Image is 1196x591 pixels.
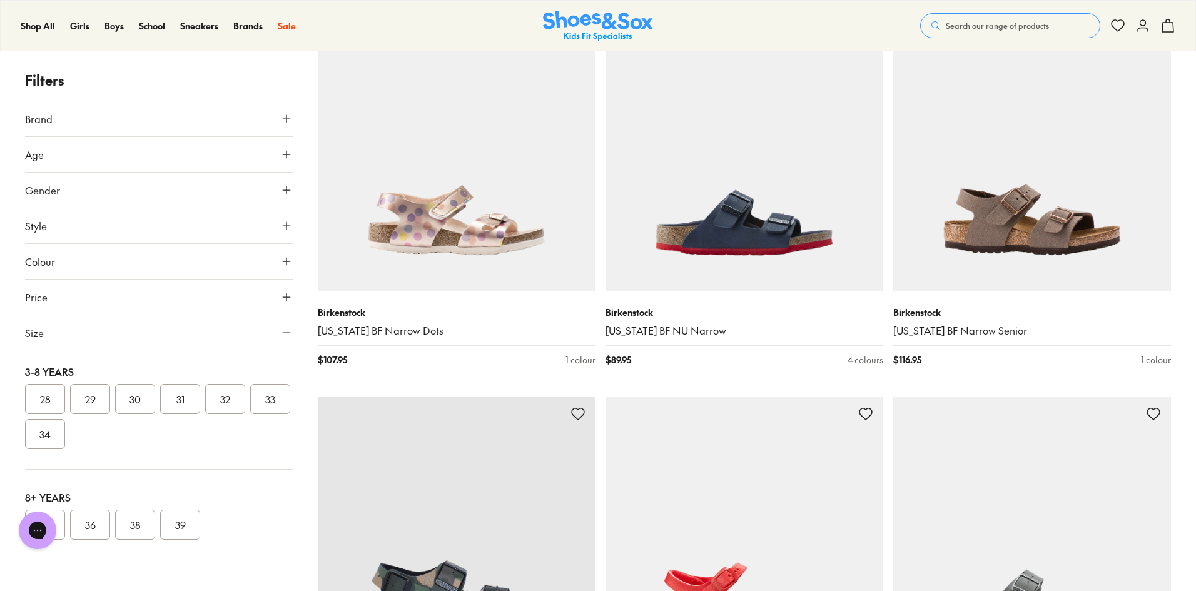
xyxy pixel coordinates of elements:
span: Sale [278,19,296,32]
a: Brands [233,19,263,33]
div: 3-8 Years [25,364,293,379]
span: Price [25,290,48,305]
button: Colour [25,244,293,279]
span: Brand [25,111,53,126]
span: Style [25,218,47,233]
span: $ 107.95 [318,353,347,366]
a: Boys [104,19,124,33]
p: Birkenstock [893,306,1171,319]
span: Shop All [21,19,55,32]
button: 29 [70,384,110,414]
a: Shoes & Sox [543,11,653,41]
span: Age [25,147,44,162]
span: Boys [104,19,124,32]
p: Birkenstock [318,306,595,319]
button: 36 [70,510,110,540]
img: SNS_Logo_Responsive.svg [543,11,653,41]
span: Search our range of products [946,20,1049,31]
button: 32 [205,384,245,414]
a: School [139,19,165,33]
div: 8+ Years [25,490,293,505]
span: Size [25,325,44,340]
button: 34 [25,419,65,449]
div: 1 colour [1141,353,1171,366]
button: Price [25,280,293,315]
span: School [139,19,165,32]
button: Size [25,315,293,350]
button: 28 [25,384,65,414]
span: Colour [25,254,55,269]
span: $ 116.95 [893,353,921,366]
button: Brand [25,101,293,136]
a: Shop All [21,19,55,33]
button: 30 [115,384,155,414]
button: 39 [160,510,200,540]
a: [US_STATE] BF Narrow Senior [893,324,1171,338]
span: Sneakers [180,19,218,32]
span: Brands [233,19,263,32]
a: [US_STATE] BF NU Narrow [606,324,883,338]
button: Age [25,137,293,172]
span: Girls [70,19,89,32]
a: [US_STATE] BF Narrow Dots [318,324,595,338]
span: Gender [25,183,60,198]
button: 31 [160,384,200,414]
a: Girls [70,19,89,33]
p: Filters [25,70,293,91]
button: Style [25,208,293,243]
button: Search our range of products [920,13,1100,38]
button: 33 [250,384,290,414]
a: Sale [278,19,296,33]
span: $ 89.95 [606,353,631,366]
p: Birkenstock [606,306,883,319]
button: 38 [115,510,155,540]
div: 4 colours [848,353,883,366]
iframe: Gorgias live chat messenger [13,507,63,553]
a: Sneakers [180,19,218,33]
div: 1 colour [565,353,595,366]
button: Gender [25,173,293,208]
